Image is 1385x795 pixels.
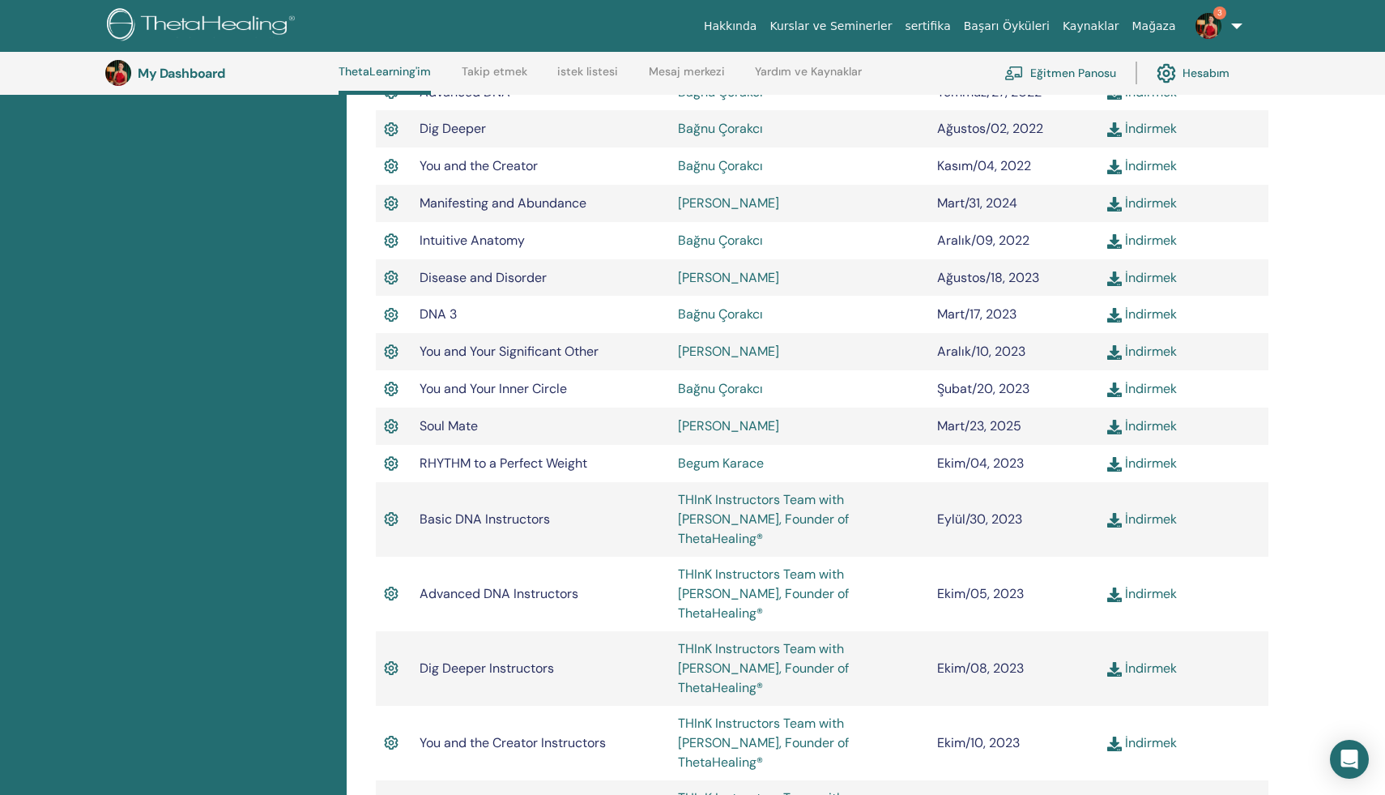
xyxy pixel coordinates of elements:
[929,631,1098,706] td: Ekim/08, 2023
[1107,737,1122,751] img: download.svg
[1107,511,1177,528] a: İndirmek
[929,185,1098,222] td: Mart/31, 2024
[420,585,578,602] span: Advanced DNA Instructors
[105,60,131,86] img: default.jpg
[929,296,1098,333] td: Mart/17, 2023
[384,230,398,251] img: Active Certificate
[678,417,779,434] a: [PERSON_NAME]
[1107,660,1177,677] a: İndirmek
[1107,232,1177,249] a: İndirmek
[1107,269,1177,286] a: İndirmek
[929,706,1098,780] td: Ekim/10, 2023
[1107,455,1177,472] a: İndirmek
[339,65,431,95] a: ThetaLearning'im
[1107,513,1122,528] img: download.svg
[384,119,398,140] img: Active Certificate
[1107,383,1122,397] img: download.svg
[420,194,586,212] span: Manifesting and Abundance
[384,583,398,605] img: Active Certificate
[678,343,779,360] a: [PERSON_NAME]
[929,147,1098,185] td: Kasım/04, 2022
[384,193,398,214] img: Active Certificate
[420,343,599,360] span: You and Your Significant Other
[678,380,763,397] a: Bağnu Çorakcı
[929,110,1098,147] td: Ağustos/02, 2022
[678,120,763,137] a: Bağnu Çorakcı
[1195,13,1221,39] img: default.jpg
[929,222,1098,259] td: Aralık/09, 2022
[1107,380,1177,397] a: İndirmek
[1107,588,1122,602] img: download.svg
[678,566,849,622] a: THInK Instructors Team with [PERSON_NAME], Founder of ThetaHealing®
[420,380,567,397] span: You and Your Inner Circle
[420,83,510,100] span: Advanced DNA
[420,417,478,434] span: Soul Mate
[420,734,606,751] span: You and the Creator Instructors
[420,306,457,323] span: DNA 3
[649,65,725,91] a: Mesaj merkezi
[1107,734,1177,751] a: İndirmek
[384,156,398,177] img: Active Certificate
[929,333,1098,370] td: Aralık/10, 2023
[107,8,300,45] img: logo.png
[384,416,398,437] img: Active Certificate
[1107,345,1122,360] img: download.svg
[929,557,1098,631] td: Ekim/05, 2023
[1107,420,1122,434] img: download.svg
[678,640,849,696] a: THInK Instructors Team with [PERSON_NAME], Founder of ThetaHealing®
[557,65,618,91] a: istek listesi
[929,408,1098,445] td: Mart/23, 2025
[1056,11,1126,41] a: Kaynaklar
[678,157,763,174] a: Bağnu Çorakcı
[1107,194,1177,212] a: İndirmek
[1107,306,1177,323] a: İndirmek
[420,232,525,249] span: Intuitive Anatomy
[1004,55,1116,91] a: Eğitmen Panosu
[384,378,398,400] img: Active Certificate
[929,259,1098,297] td: Ağustos/18, 2023
[420,120,486,137] span: Dig Deeper
[898,11,957,41] a: sertifika
[678,83,763,100] a: Bağnu Çorakcı
[929,370,1098,408] td: Şubat/20, 2023
[1107,234,1122,249] img: download.svg
[1213,6,1226,19] span: 3
[420,660,554,677] span: Dig Deeper Instructors
[1107,662,1122,677] img: download.svg
[1125,11,1182,41] a: Mağaza
[1157,55,1229,91] a: Hesabım
[1107,343,1177,360] a: İndirmek
[1107,120,1177,137] a: İndirmek
[678,269,779,286] a: [PERSON_NAME]
[420,157,538,174] span: You and the Creator
[697,11,764,41] a: Hakkında
[420,511,550,528] span: Basic DNA Instructors
[929,445,1098,482] td: Ekim/04, 2023
[1107,157,1177,174] a: İndirmek
[138,66,300,81] h3: My Dashboard
[763,11,898,41] a: Kurslar ve Seminerler
[957,11,1056,41] a: Başarı Öyküleri
[678,491,849,547] a: THInK Instructors Team with [PERSON_NAME], Founder of ThetaHealing®
[1107,197,1122,212] img: download.svg
[1107,160,1122,174] img: download.svg
[1107,83,1177,100] a: İndirmek
[1107,417,1177,434] a: İndirmek
[678,232,763,249] a: Bağnu Çorakcı
[420,269,547,286] span: Disease and Disorder
[1107,122,1122,137] img: download.svg
[1107,271,1122,286] img: download.svg
[462,65,527,91] a: Takip etmek
[755,65,862,91] a: Yardım ve Kaynaklar
[384,267,398,289] img: Active Certificate
[678,306,763,323] a: Bağnu Çorakcı
[1004,66,1024,80] img: chalkboard-teacher.svg
[1107,585,1177,602] a: İndirmek
[678,715,849,771] a: THInK Instructors Team with [PERSON_NAME], Founder of ThetaHealing®
[678,455,764,472] a: Begum Karace
[1330,740,1369,779] div: Open Intercom Messenger
[1157,59,1176,87] img: cog.svg
[420,455,587,472] span: RHYTHM to a Perfect Weight
[384,509,398,530] img: Active Certificate
[384,658,398,679] img: Active Certificate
